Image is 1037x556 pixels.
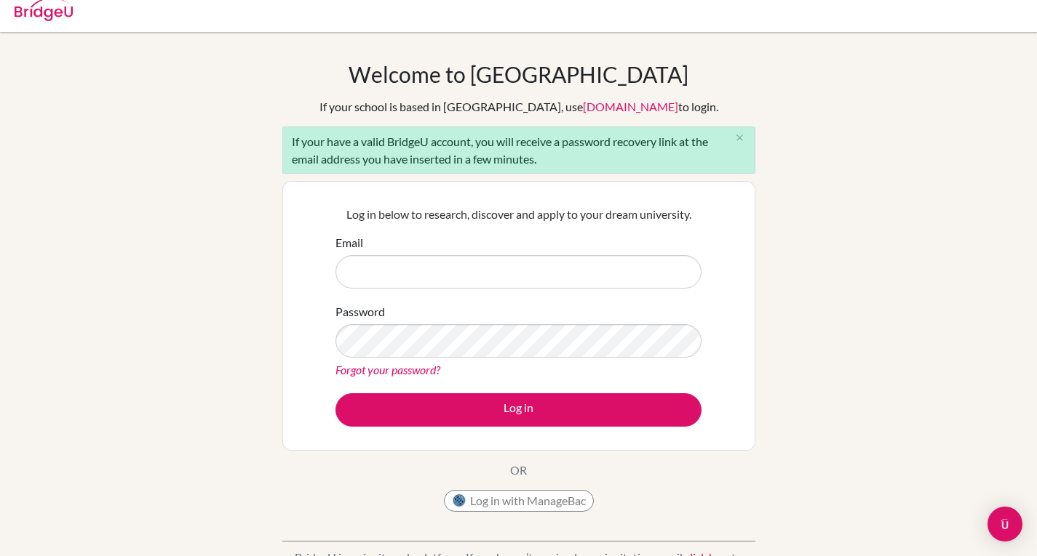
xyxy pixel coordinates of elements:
[319,98,718,116] div: If your school is based in [GEOGRAPHIC_DATA], use to login.
[510,462,527,479] p: OR
[282,126,755,174] div: If your have a valid BridgeU account, you will receive a password recovery link at the email addr...
[988,507,1022,541] div: Open Intercom Messenger
[335,303,385,321] label: Password
[726,127,755,149] button: Close
[335,206,702,223] p: Log in below to research, discover and apply to your dream university.
[335,393,702,427] button: Log in
[349,61,688,87] h1: Welcome to [GEOGRAPHIC_DATA]
[335,363,440,376] a: Forgot your password?
[335,234,363,251] label: Email
[734,132,745,143] i: close
[444,490,594,512] button: Log in with ManageBac
[583,100,678,113] a: [DOMAIN_NAME]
